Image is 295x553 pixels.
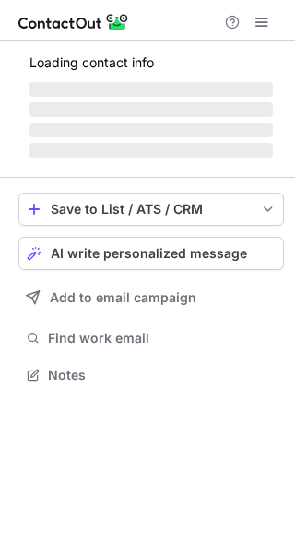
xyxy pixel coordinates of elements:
p: Loading contact info [29,55,273,70]
div: Save to List / ATS / CRM [51,202,252,217]
span: ‌ [29,102,273,117]
button: Notes [18,362,284,388]
button: Find work email [18,325,284,351]
span: ‌ [29,143,273,158]
button: save-profile-one-click [18,193,284,226]
button: AI write personalized message [18,237,284,270]
button: Add to email campaign [18,281,284,314]
img: ContactOut v5.3.10 [18,11,129,33]
span: Notes [48,367,277,383]
span: ‌ [29,82,273,97]
span: Add to email campaign [50,290,196,305]
span: Find work email [48,330,277,347]
span: ‌ [29,123,273,137]
span: AI write personalized message [51,246,247,261]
